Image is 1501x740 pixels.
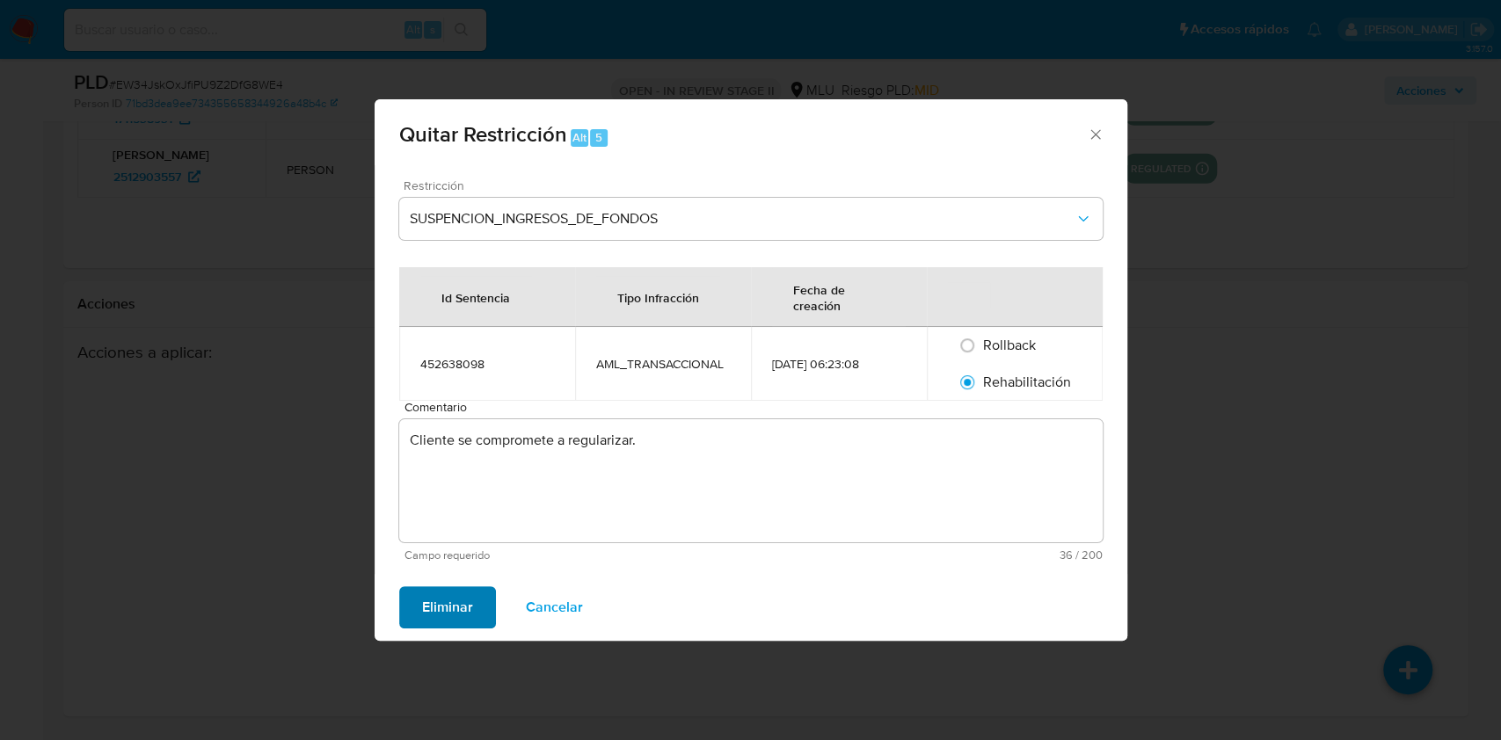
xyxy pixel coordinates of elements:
div: AML_TRANSACCIONAL [596,356,730,372]
div: Fecha de creación [772,268,906,326]
div: Id Sentencia [420,276,531,318]
span: Rollback [983,335,1036,355]
span: 5 [595,129,602,146]
button: Restriction [399,198,1103,240]
span: SUSPENCION_INGRESOS_DE_FONDOS [410,210,1075,228]
span: Campo requerido [404,549,754,562]
button: Eliminar [399,586,496,628]
span: Rehabilitación [983,372,1071,392]
span: Eliminar [422,588,473,627]
span: Restricción [404,179,1107,192]
button: Cerrar ventana [1087,126,1103,141]
span: Alt [572,129,587,146]
span: Cancelar [526,588,583,627]
div: [DATE] 06:23:08 [772,356,906,372]
div: Tipo Infracción [596,276,720,318]
textarea: Cliente se compromete a regularizar. [399,419,1103,542]
span: Comentario [404,401,1108,414]
button: Cancelar [503,586,606,628]
div: 452638098 [420,356,554,372]
span: Máximo 200 caracteres [754,549,1103,561]
span: Quitar Restricción [399,119,567,149]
